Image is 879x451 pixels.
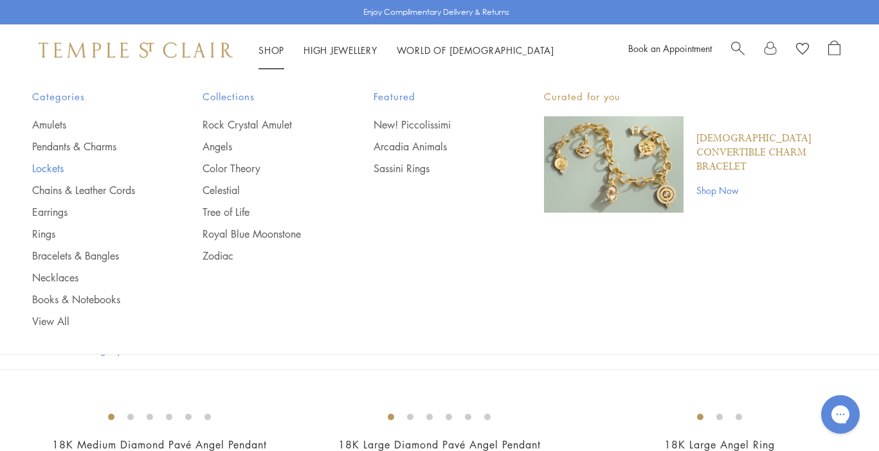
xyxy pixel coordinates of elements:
[203,183,322,197] a: Celestial
[731,40,745,60] a: Search
[203,89,322,105] span: Collections
[32,292,151,306] a: Books & Notebooks
[828,40,840,60] a: Open Shopping Bag
[304,44,377,57] a: High JewelleryHigh Jewellery
[203,161,322,175] a: Color Theory
[32,183,151,197] a: Chains & Leather Cords
[32,314,151,328] a: View All
[32,205,151,219] a: Earrings
[203,227,322,241] a: Royal Blue Moonstone
[696,132,847,174] a: [DEMOGRAPHIC_DATA] Convertible Charm Bracelet
[374,89,493,105] span: Featured
[32,139,151,154] a: Pendants & Charms
[32,270,151,285] a: Necklaces
[32,161,151,175] a: Lockets
[363,6,509,19] p: Enjoy Complimentary Delivery & Returns
[258,44,284,57] a: ShopShop
[39,42,233,58] img: Temple St. Clair
[203,205,322,219] a: Tree of Life
[203,249,322,263] a: Zodiac
[397,44,554,57] a: World of [DEMOGRAPHIC_DATA]World of [DEMOGRAPHIC_DATA]
[32,89,151,105] span: Categories
[258,42,554,58] nav: Main navigation
[815,391,866,438] iframe: Gorgias live chat messenger
[374,161,493,175] a: Sassini Rings
[544,89,847,105] p: Curated for you
[796,40,809,60] a: View Wishlist
[374,118,493,132] a: New! Piccolissimi
[32,249,151,263] a: Bracelets & Bangles
[696,183,847,197] a: Shop Now
[628,42,712,55] a: Book an Appointment
[32,227,151,241] a: Rings
[32,118,151,132] a: Amulets
[203,118,322,132] a: Rock Crystal Amulet
[374,139,493,154] a: Arcadia Animals
[203,139,322,154] a: Angels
